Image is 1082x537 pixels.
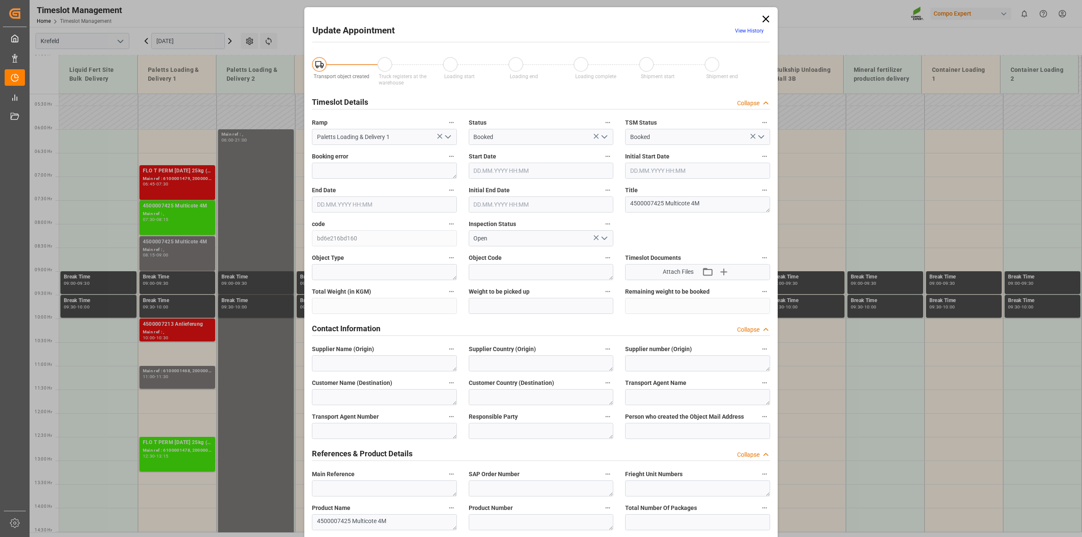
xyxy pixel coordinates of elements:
span: Ramp [312,118,328,127]
button: Object Code [602,252,613,263]
span: Weight to be picked up [469,287,530,296]
a: View History [735,28,764,34]
span: Supplier Country (Origin) [469,345,536,354]
span: Initial Start Date [625,152,669,161]
button: Total Weight (in KGM) [446,286,457,297]
span: Total Weight (in KGM) [312,287,371,296]
button: SAP Order Number [602,469,613,480]
h2: Update Appointment [312,24,395,38]
div: Collapse [737,450,760,459]
span: Main Reference [312,470,355,479]
button: Customer Name (Destination) [446,377,457,388]
span: Loading start [444,74,475,79]
span: Transport Agent Name [625,379,686,387]
span: Truck registers at the warehouse [379,74,426,86]
span: Loading complete [575,74,616,79]
button: Product Name [446,502,457,513]
span: Remaining weight to be booked [625,287,710,296]
button: Customer Country (Destination) [602,377,613,388]
span: Booking error [312,152,348,161]
span: Frieght Unit Numbers [625,470,683,479]
button: End Date [446,185,457,196]
textarea: 4500007425 Multicote 4M [312,514,457,530]
span: Timeslot Documents [625,254,681,262]
button: Supplier number (Origin) [759,343,770,354]
span: Person who created the Object Mail Address [625,412,744,421]
span: Responsible Party [469,412,518,421]
input: DD.MM.YYYY HH:MM [312,196,457,213]
span: Supplier number (Origin) [625,345,692,354]
span: Product Number [469,504,513,512]
button: open menu [598,131,610,144]
span: Loading end [510,74,538,79]
span: Customer Name (Destination) [312,379,392,387]
input: DD.MM.YYYY HH:MM [469,196,614,213]
button: Supplier Name (Origin) [446,343,457,354]
h2: References & Product Details [312,448,413,459]
span: Initial End Date [469,186,510,195]
button: open menu [598,232,610,245]
div: Collapse [737,99,760,108]
div: Collapse [737,325,760,334]
button: open menu [754,131,767,144]
textarea: 4500007425 Multicote 4M [625,196,770,213]
span: SAP Order Number [469,470,519,479]
input: DD.MM.YYYY HH:MM [469,163,614,179]
button: Remaining weight to be booked [759,286,770,297]
button: Inspection Status [602,218,613,229]
span: code [312,220,325,229]
button: Initial End Date [602,185,613,196]
button: Timeslot Documents [759,252,770,263]
span: Shipment end [706,74,738,79]
span: Total Number Of Packages [625,504,697,512]
span: Transport object created [314,74,369,79]
button: Total Number Of Packages [759,502,770,513]
input: DD.MM.YYYY HH:MM [625,163,770,179]
button: Person who created the Object Mail Address [759,411,770,422]
button: Supplier Country (Origin) [602,343,613,354]
button: Weight to be picked up [602,286,613,297]
input: Type to search/select [312,129,457,145]
button: Frieght Unit Numbers [759,469,770,480]
button: Status [602,117,613,128]
span: End Date [312,186,336,195]
span: Shipment start [641,74,675,79]
button: Main Reference [446,469,457,480]
span: Status [469,118,486,127]
h2: Timeslot Details [312,96,368,108]
span: TSM Status [625,118,657,127]
button: Ramp [446,117,457,128]
span: Inspection Status [469,220,516,229]
span: Transport Agent Number [312,412,379,421]
button: Initial Start Date [759,151,770,162]
button: TSM Status [759,117,770,128]
button: Title [759,185,770,196]
button: Transport Agent Name [759,377,770,388]
button: code [446,218,457,229]
button: Transport Agent Number [446,411,457,422]
button: Object Type [446,252,457,263]
span: Attach Files [663,267,694,276]
span: Start Date [469,152,496,161]
button: Booking error [446,151,457,162]
button: Responsible Party [602,411,613,422]
span: Customer Country (Destination) [469,379,554,387]
span: Product Name [312,504,350,512]
span: Title [625,186,638,195]
span: Object Code [469,254,502,262]
button: Start Date [602,151,613,162]
h2: Contact Information [312,323,380,334]
span: Supplier Name (Origin) [312,345,374,354]
input: Type to search/select [469,129,614,145]
span: Object Type [312,254,344,262]
button: Product Number [602,502,613,513]
button: open menu [441,131,454,144]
